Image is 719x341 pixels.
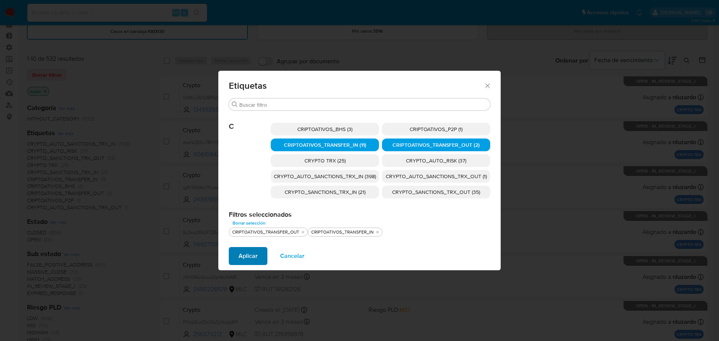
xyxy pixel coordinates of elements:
[271,138,379,151] div: CRIPTOATIVOS_TRANSFER_IN (11)
[284,141,366,149] span: CRIPTOATIVOS_TRANSFER_IN (11)
[239,101,487,108] input: Buscar filtro
[274,173,376,180] span: CRYPTO_AUTO_SANCTIONS_TRX_IN (398)
[374,229,380,235] button: quitar CRIPTOATIVOS_TRANSFER_IN
[406,157,466,164] span: CRYPTO_AUTO_RISK (37)
[382,123,490,136] div: CRIPTOATIVOS_P2P (1)
[239,248,258,264] span: Aplicar
[382,170,490,183] div: CRYPTO_AUTO_SANCTIONS_TRX_OUT (1)
[229,219,269,228] button: Borrar selección
[484,82,491,89] button: Cerrar
[386,173,487,180] span: CRYPTO_AUTO_SANCTIONS_TRX_OUT (1)
[229,81,484,90] span: Etiquetas
[300,229,306,235] button: quitar CRIPTOATIVOS_TRANSFER_OUT
[410,125,462,133] span: CRIPTOATIVOS_P2P (1)
[310,229,375,235] div: CRIPTOATIVOS_TRANSFER_IN
[231,229,301,235] div: CRIPTOATIVOS_TRANSFER_OUT
[297,125,352,133] span: CRIPTOATIVOS_BHS (3)
[392,188,480,196] span: CRYPTO_SANCTIONS_TRX_OUT (35)
[280,248,304,264] span: Cancelar
[229,111,271,131] span: C
[304,157,346,164] span: CRYPTO TRX (25)
[382,138,490,151] div: CRIPTOATIVOS_TRANSFER_OUT (2)
[382,186,490,198] div: CRYPTO_SANCTIONS_TRX_OUT (35)
[270,247,314,265] button: Cancelar
[232,101,238,107] button: Buscar
[229,247,267,265] button: Aplicar
[382,154,490,167] div: CRYPTO_AUTO_RISK (37)
[233,219,266,227] span: Borrar selección
[271,170,379,183] div: CRYPTO_AUTO_SANCTIONS_TRX_IN (398)
[229,210,490,219] h2: Filtros seleccionados
[285,188,365,196] span: CRYPTO_SANCTIONS_TRX_IN (21)
[392,141,480,149] span: CRIPTOATIVOS_TRANSFER_OUT (2)
[271,123,379,136] div: CRIPTOATIVOS_BHS (3)
[271,154,379,167] div: CRYPTO TRX (25)
[271,186,379,198] div: CRYPTO_SANCTIONS_TRX_IN (21)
